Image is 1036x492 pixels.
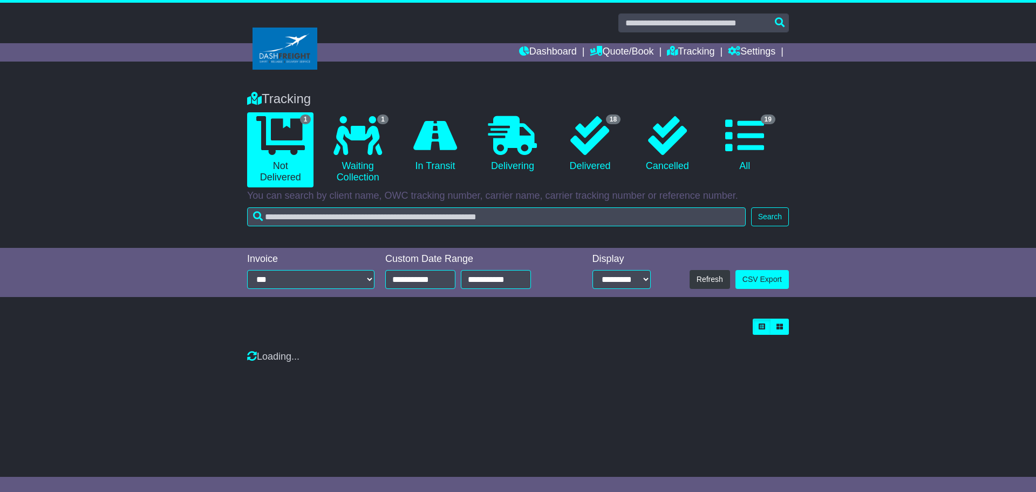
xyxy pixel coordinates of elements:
div: Invoice [247,253,374,265]
a: 1 Not Delivered [247,112,313,187]
a: Cancelled [634,112,700,176]
button: Search [751,207,789,226]
div: Display [592,253,651,265]
p: You can search by client name, OWC tracking number, carrier name, carrier tracking number or refe... [247,190,789,202]
a: Dashboard [519,43,577,62]
a: Quote/Book [590,43,653,62]
a: Delivering [479,112,546,176]
a: In Transit [402,112,468,176]
span: 1 [377,114,388,124]
span: 19 [761,114,775,124]
a: Settings [728,43,775,62]
a: CSV Export [735,270,789,289]
div: Loading... [247,351,789,363]
a: 1 Waiting Collection [324,112,391,187]
span: 18 [606,114,621,124]
div: Tracking [242,91,794,107]
div: Custom Date Range [385,253,558,265]
a: 19 All [712,112,778,176]
a: Tracking [667,43,714,62]
button: Refresh [690,270,730,289]
span: 1 [300,114,311,124]
a: 18 Delivered [557,112,623,176]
